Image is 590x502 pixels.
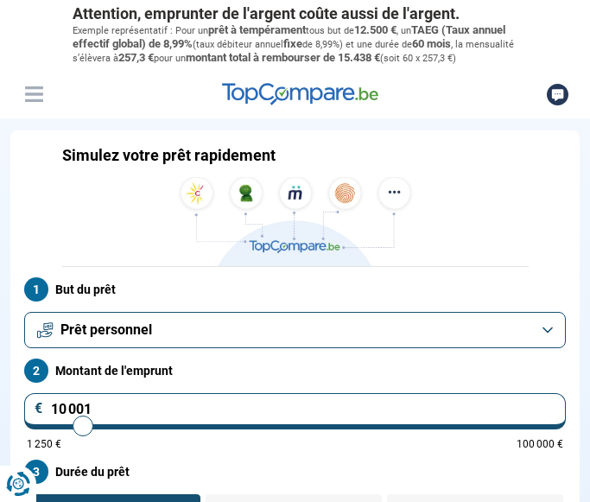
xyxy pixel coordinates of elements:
[73,23,505,50] span: TAEG (Taux annuel effectif global) de 8,99%
[60,321,152,340] span: Prêt personnel
[412,37,451,50] span: 60 mois
[73,4,518,23] p: Attention, emprunter de l'argent coûte aussi de l'argent.
[73,23,518,66] p: Exemple représentatif : Pour un tous but de , un (taux débiteur annuel de 8,99%) et une durée de ...
[62,146,276,165] h1: Simulez votre prêt rapidement
[24,277,566,302] label: But du prêt
[24,312,566,348] button: Prêt personnel
[27,439,61,449] span: 1 250 €
[354,23,397,36] span: 12.500 €
[24,460,566,484] label: Durée du prêt
[24,359,566,383] label: Montant de l'emprunt
[283,37,302,50] span: fixe
[174,177,416,266] img: TopCompare.be
[517,439,563,449] span: 100 000 €
[208,23,306,36] span: prêt à tempérament
[35,402,43,416] span: €
[222,83,378,105] img: TopCompare
[21,81,47,107] button: Menu
[118,51,154,64] span: 257,3 €
[186,51,380,64] span: montant total à rembourser de 15.438 €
